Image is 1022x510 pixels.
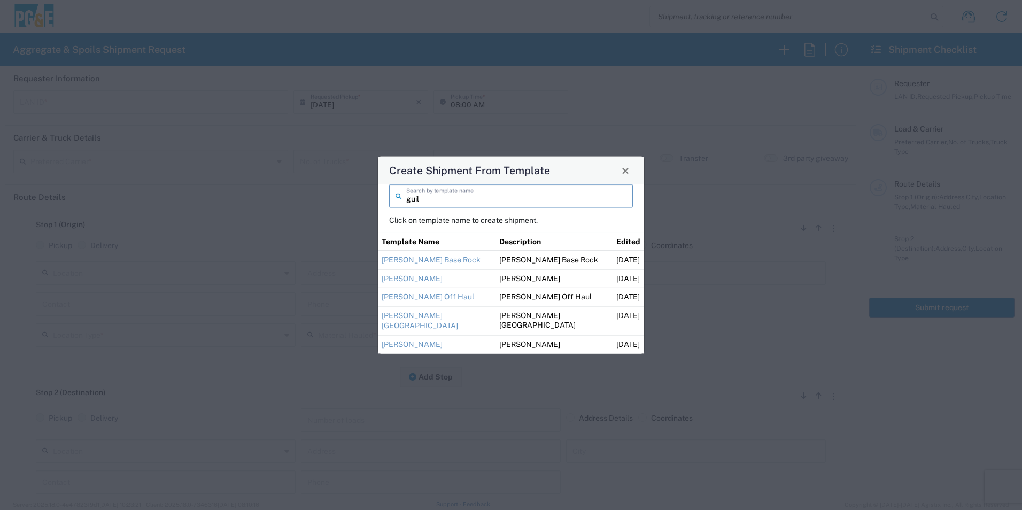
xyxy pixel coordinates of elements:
td: [PERSON_NAME] Base Rock [495,251,613,269]
button: Close [618,163,633,178]
a: [PERSON_NAME][GEOGRAPHIC_DATA] [382,311,458,330]
td: [DATE] [613,335,644,353]
td: [DATE] [613,269,644,288]
a: [PERSON_NAME] [382,340,443,349]
th: Description [495,233,613,251]
td: [DATE] [613,306,644,335]
p: Click on template name to create shipment. [389,215,633,225]
a: [PERSON_NAME] Base Rock [382,256,481,264]
td: [PERSON_NAME] [495,269,613,288]
td: [PERSON_NAME] [495,335,613,353]
a: [PERSON_NAME] Off Haul [382,292,474,301]
td: [PERSON_NAME] Off Haul [495,288,613,306]
td: [PERSON_NAME][GEOGRAPHIC_DATA] [495,306,613,335]
td: [DATE] [613,251,644,269]
td: [DATE] [613,288,644,306]
h4: Create Shipment From Template [389,163,550,178]
th: Edited [613,233,644,251]
table: Shipment templates [378,233,644,354]
th: Template Name [378,233,495,251]
a: [PERSON_NAME] [382,274,443,282]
